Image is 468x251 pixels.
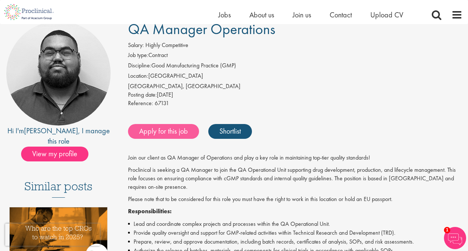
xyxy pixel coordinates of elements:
li: Contract [128,51,462,61]
li: Prepare, review, and approve documentation, including batch records, certificates of analysis, SO... [128,237,462,246]
label: Salary: [128,41,144,50]
div: Hi I'm , I manage this role [6,125,111,147]
label: Location: [128,72,148,80]
a: Join us [293,10,311,20]
a: [PERSON_NAME] [24,126,78,135]
img: imeage of recruiter Ashley Bennett [6,21,111,125]
h3: Similar posts [24,180,92,198]
p: Please note that to be considered for this role you must have the right to work in this location ... [128,195,462,204]
span: QA Manager Operations [128,20,275,39]
a: View my profile [21,148,96,158]
li: [GEOGRAPHIC_DATA] [128,72,462,82]
div: [GEOGRAPHIC_DATA], [GEOGRAPHIC_DATA] [128,82,462,91]
span: 67131 [155,99,169,107]
strong: Responsibilities: [128,207,172,215]
div: [DATE] [128,91,462,99]
span: 1 [444,227,450,233]
label: Reference: [128,99,153,108]
li: Lead and coordinate complex projects and processes within the QA Operational Unit. [128,220,462,228]
a: Upload CV [370,10,403,20]
p: Proclinical is seeking a QA Manager to join the QA Operational Unit supporting drug development, ... [128,166,462,191]
a: Jobs [218,10,231,20]
label: Discipline: [128,61,151,70]
label: Job type: [128,51,148,60]
span: Highly Competitive [145,41,188,49]
li: Good Manufacturing Practice (GMP) [128,61,462,72]
span: View my profile [21,147,88,161]
a: Apply for this job [128,124,199,139]
p: Join our client as QA Manager of Operations and play a key role in maintaining top-tier quality s... [128,154,462,162]
span: Posting date: [128,91,157,98]
iframe: reCAPTCHA [5,224,100,246]
a: Contact [330,10,352,20]
li: Provide quality oversight and support for GMP-related activities within Technical Research and De... [128,228,462,237]
img: Chatbot [444,227,466,249]
a: About us [249,10,274,20]
a: Shortlist [208,124,252,139]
